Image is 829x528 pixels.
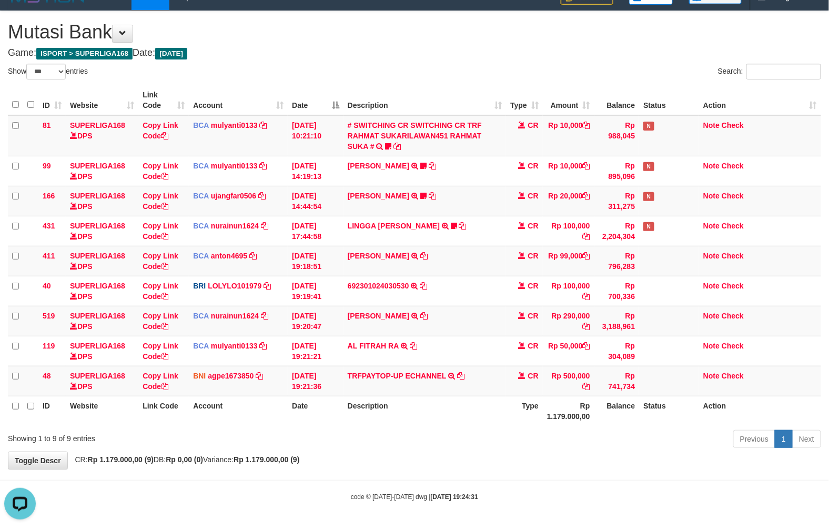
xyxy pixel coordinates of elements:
[429,192,436,200] a: Copy NOVEN ELING PRAYOG to clipboard
[543,85,594,115] th: Amount: activate to sort column ascending
[718,64,821,79] label: Search:
[143,252,178,271] a: Copy Link Code
[722,342,744,350] a: Check
[703,192,720,200] a: Note
[348,312,409,320] a: [PERSON_NAME]
[260,162,267,170] a: Copy mulyanti0133 to clipboard
[703,162,720,170] a: Note
[288,306,343,336] td: [DATE] 19:20:47
[528,282,539,290] span: CR
[211,121,258,129] a: mulyanti0133
[66,156,138,186] td: DPS
[457,372,464,380] a: Copy TRFPAYTOP-UP ECHANNEL to clipboard
[348,121,482,151] a: # SWITCHING CR SWITCHING CR TRF RAHMAT SUKARILAWAN451 RAHMAT SUKA #
[506,85,543,115] th: Type: activate to sort column ascending
[594,396,640,426] th: Balance
[775,430,793,448] a: 1
[288,276,343,306] td: [DATE] 19:19:41
[66,85,138,115] th: Website: activate to sort column ascending
[594,306,640,336] td: Rp 3,188,961
[70,312,125,320] a: SUPERLIGA168
[528,222,539,230] span: CR
[211,312,259,320] a: nurainun1624
[143,312,178,331] a: Copy Link Code
[211,192,256,200] a: ujangfar0506
[234,455,299,464] strong: Rp 1.179.000,00 (9)
[256,372,263,380] a: Copy agpe1673850 to clipboard
[343,396,506,426] th: Description
[38,396,66,426] th: ID
[528,121,539,129] span: CR
[43,222,55,230] span: 431
[193,342,209,350] span: BCA
[343,85,506,115] th: Description: activate to sort column ascending
[260,121,267,129] a: Copy mulyanti0133 to clipboard
[792,430,821,448] a: Next
[8,64,88,79] label: Show entries
[528,192,539,200] span: CR
[643,222,654,231] span: Has Note
[543,306,594,336] td: Rp 290,000
[189,396,288,426] th: Account
[193,222,209,230] span: BCA
[703,121,720,129] a: Note
[143,121,178,140] a: Copy Link Code
[288,216,343,246] td: [DATE] 17:44:58
[351,493,478,501] small: code © [DATE]-[DATE] dwg |
[543,396,594,426] th: Rp 1.179.000,00
[8,48,821,58] h4: Game: Date:
[193,312,209,320] span: BCA
[66,366,138,396] td: DPS
[143,342,178,361] a: Copy Link Code
[528,312,539,320] span: CR
[722,162,744,170] a: Check
[583,342,590,350] a: Copy Rp 50,000 to clipboard
[288,115,343,156] td: [DATE] 10:21:10
[703,282,720,290] a: Note
[66,115,138,156] td: DPS
[70,455,300,464] span: CR: DB: Variance:
[543,276,594,306] td: Rp 100,000
[143,192,178,211] a: Copy Link Code
[348,342,399,350] a: AL FITRAH RA
[211,252,247,260] a: anton4695
[583,232,590,241] a: Copy Rp 100,000 to clipboard
[410,342,417,350] a: Copy AL FITRAH RA to clipboard
[143,222,178,241] a: Copy Link Code
[208,282,261,290] a: LOLYLO101979
[722,121,744,129] a: Check
[66,186,138,216] td: DPS
[193,282,206,290] span: BRI
[143,162,178,181] a: Copy Link Code
[36,48,133,59] span: ISPORT > SUPERLIGA168
[348,252,409,260] a: [PERSON_NAME]
[420,312,428,320] a: Copy HERI SUSANTO to clipboard
[143,282,178,301] a: Copy Link Code
[249,252,257,260] a: Copy anton4695 to clipboard
[703,372,720,380] a: Note
[8,452,68,470] a: Toggle Descr
[699,396,821,426] th: Action
[348,372,446,380] a: TRFPAYTOP-UP ECHANNEL
[261,222,268,230] a: Copy nurainun1624 to clipboard
[643,192,654,201] span: Has Note
[506,396,543,426] th: Type
[66,246,138,276] td: DPS
[66,216,138,246] td: DPS
[583,162,590,170] a: Copy Rp 10,000 to clipboard
[699,85,821,115] th: Action: activate to sort column ascending
[594,276,640,306] td: Rp 700,336
[88,455,154,464] strong: Rp 1.179.000,00 (9)
[703,222,720,230] a: Note
[155,48,187,59] span: [DATE]
[43,312,55,320] span: 519
[348,192,409,200] a: [PERSON_NAME]
[43,252,55,260] span: 411
[258,192,266,200] a: Copy ujangfar0506 to clipboard
[70,252,125,260] a: SUPERLIGA168
[594,85,640,115] th: Balance
[193,252,209,260] span: BCA
[166,455,203,464] strong: Rp 0,00 (0)
[70,222,125,230] a: SUPERLIGA168
[143,372,178,391] a: Copy Link Code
